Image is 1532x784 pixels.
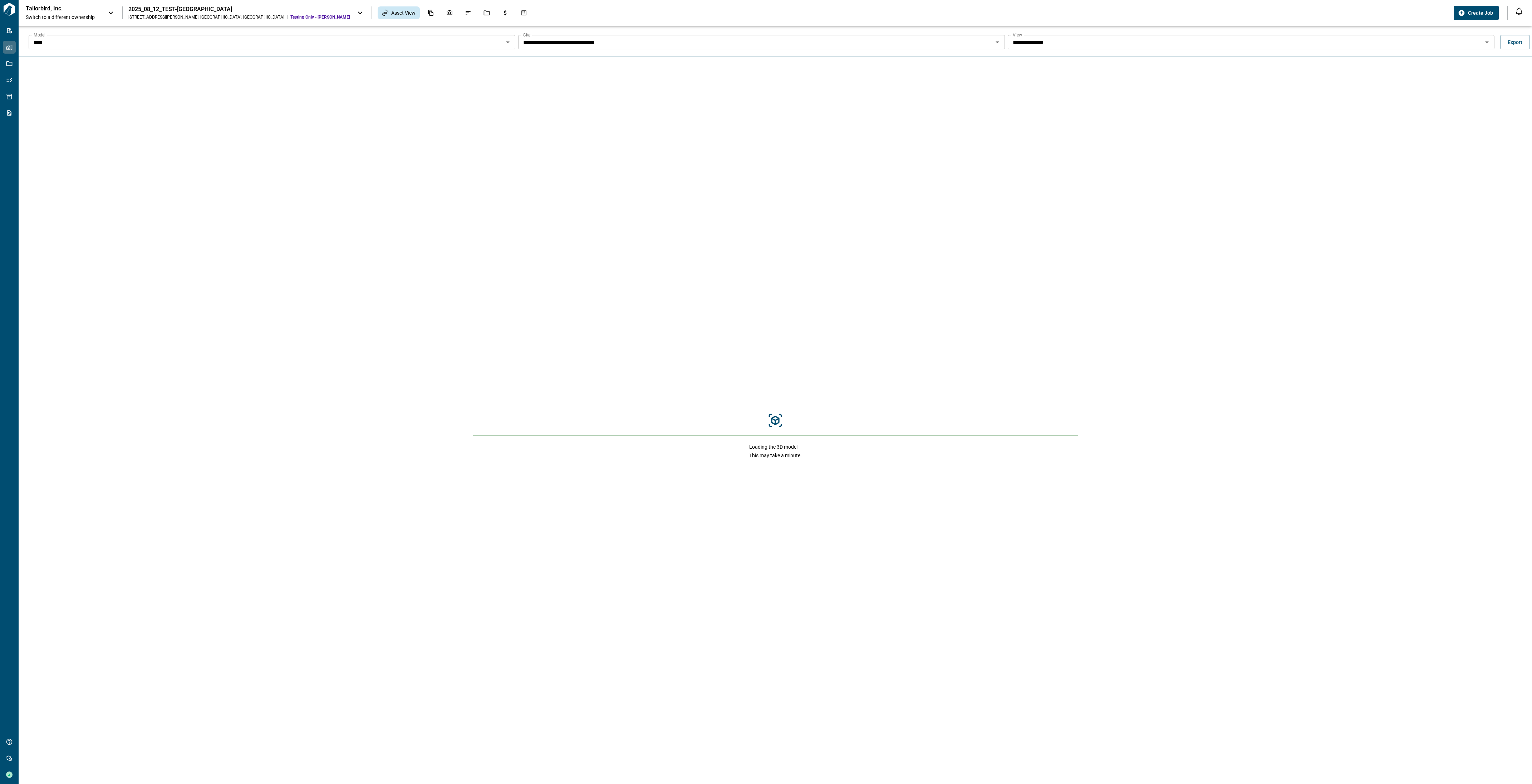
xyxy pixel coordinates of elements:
[26,14,101,21] span: Switch to a different ownership
[442,7,457,19] div: Photos
[479,7,494,19] div: Jobs
[1500,35,1530,49] button: Export
[461,7,476,19] div: Issues & Info
[391,9,416,16] span: Asset View
[503,37,513,47] button: Open
[992,37,1002,47] button: Open
[1482,37,1492,47] button: Open
[290,14,350,20] span: Testing Only - [PERSON_NAME]
[128,14,284,20] div: [STREET_ADDRESS][PERSON_NAME] , [GEOGRAPHIC_DATA] , [GEOGRAPHIC_DATA]
[516,7,531,19] div: Takeoff Center
[423,7,438,19] div: Documents
[1508,39,1522,46] span: Export
[1454,6,1499,20] button: Create Job
[34,32,45,38] label: Model
[378,6,420,19] div: Asset View
[749,452,802,459] span: This may take a minute.
[1013,32,1022,38] label: View
[523,32,530,38] label: Site
[128,6,350,13] div: 2025_08_12_TEST-[GEOGRAPHIC_DATA]
[498,7,513,19] div: Budgets
[26,5,90,12] p: Tailorbird, Inc.
[749,443,802,450] span: Loading the 3D model
[1468,9,1493,16] span: Create Job
[1513,6,1525,17] button: Open notification feed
